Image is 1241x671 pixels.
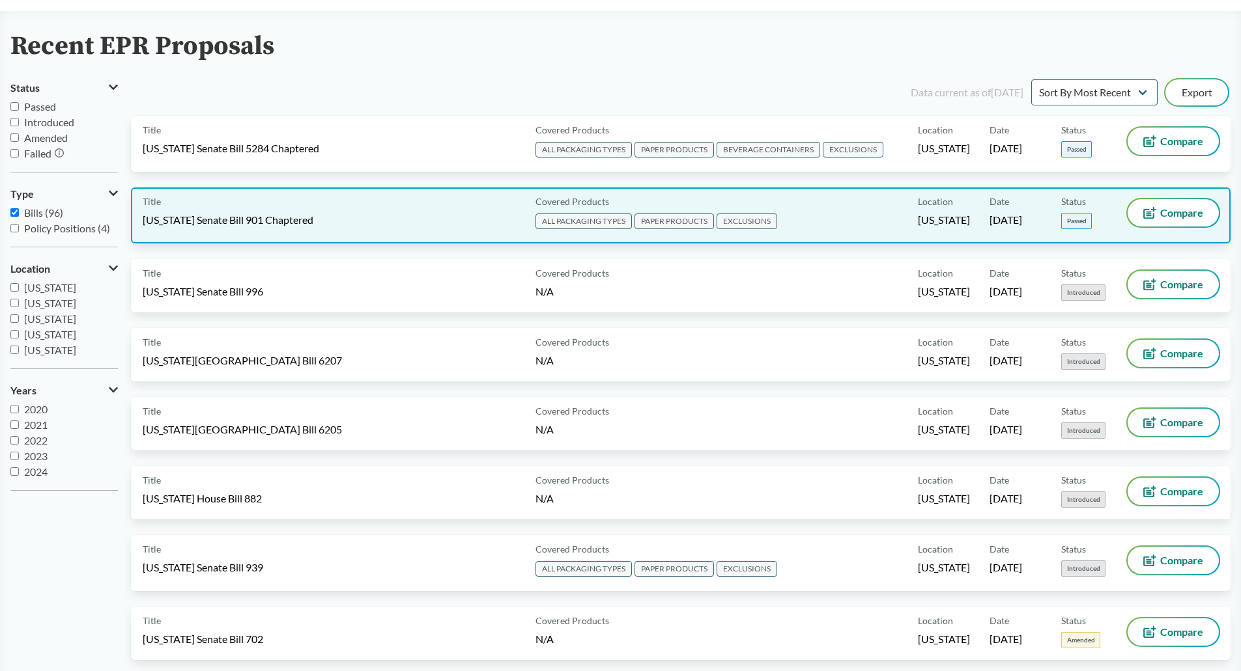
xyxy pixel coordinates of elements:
span: [US_STATE] [918,560,970,575]
span: Compare [1160,486,1203,497]
span: Location [918,404,953,418]
span: [DATE] [990,422,1022,437]
span: EXCLUSIONS [717,213,777,229]
span: PAPER PRODUCTS [635,213,714,229]
span: Passed [24,100,56,113]
span: Type [10,188,34,200]
span: Years [10,385,36,396]
span: Covered Products [535,473,609,487]
input: Passed [10,102,19,111]
span: Date [990,542,1009,556]
span: 2021 [24,418,48,431]
span: 2020 [24,403,48,415]
span: [US_STATE][GEOGRAPHIC_DATA] Bill 6205 [143,422,342,437]
span: Introduced [1061,353,1105,370]
span: Title [143,542,161,556]
span: Covered Products [535,123,609,137]
span: BEVERAGE CONTAINERS [717,142,820,157]
span: Title [143,123,161,137]
span: Introduced [1061,560,1105,577]
span: N/A [535,285,554,297]
input: Amended [10,133,19,142]
button: Compare [1128,199,1219,226]
button: Compare [1128,618,1219,646]
span: Failed [24,147,51,159]
button: Export [1165,79,1228,105]
button: Compare [1128,271,1219,298]
span: Status [10,82,40,94]
input: 2024 [10,467,19,476]
span: N/A [535,423,554,435]
span: Compare [1160,208,1203,218]
span: [US_STATE] [918,284,970,299]
span: Covered Products [535,614,609,627]
span: Covered Products [535,404,609,418]
span: [US_STATE] Senate Bill 901 Chaptered [143,213,313,227]
span: 2022 [24,434,48,446]
span: [US_STATE] [24,281,76,294]
span: Date [990,266,1009,280]
button: Compare [1128,340,1219,367]
span: Covered Products [535,542,609,556]
input: 2020 [10,405,19,413]
button: Location [10,258,118,280]
span: Date [990,195,1009,208]
button: Compare [1128,128,1219,155]
button: Compare [1128,547,1219,574]
span: Covered Products [535,266,609,280]
span: Status [1061,473,1086,487]
span: Introduced [1061,491,1105,508]
span: [US_STATE] Senate Bill 702 [143,632,263,646]
span: [US_STATE] [918,213,970,227]
span: [DATE] [990,560,1022,575]
span: [US_STATE] [918,141,970,156]
span: Location [10,263,50,275]
span: [US_STATE] [24,312,76,325]
span: Location [918,614,953,627]
span: Compare [1160,627,1203,637]
span: Location [918,542,953,556]
span: Status [1061,195,1086,208]
input: [US_STATE] [10,299,19,307]
span: 2023 [24,450,48,462]
div: Data current as of [DATE] [911,85,1023,100]
button: Years [10,379,118,402]
span: Covered Products [535,195,609,208]
span: Status [1061,542,1086,556]
input: 2022 [10,436,19,445]
span: EXCLUSIONS [717,561,777,577]
span: [DATE] [990,213,1022,227]
span: [US_STATE] House Bill 882 [143,491,262,506]
span: [US_STATE] [918,422,970,437]
span: Introduced [1061,284,1105,301]
span: Title [143,614,161,627]
span: [DATE] [990,141,1022,156]
span: Status [1061,335,1086,349]
span: Status [1061,614,1086,627]
span: ALL PACKAGING TYPES [535,561,632,577]
span: N/A [535,354,554,366]
button: Compare [1128,478,1219,505]
span: Title [143,335,161,349]
span: Status [1061,266,1086,280]
span: Date [990,404,1009,418]
span: Covered Products [535,335,609,349]
input: 2023 [10,452,19,460]
span: Location [918,335,953,349]
span: [US_STATE][GEOGRAPHIC_DATA] Bill 6207 [143,353,342,368]
span: Date [990,123,1009,137]
span: Amended [24,131,68,144]
span: 2024 [24,465,48,478]
span: Passed [1061,141,1092,157]
button: Compare [1128,409,1219,436]
span: Compare [1160,555,1203,566]
span: Location [918,195,953,208]
span: [US_STATE] [24,328,76,340]
input: Policy Positions (4) [10,224,19,232]
span: Date [990,335,1009,349]
span: PAPER PRODUCTS [635,142,714,157]
span: [DATE] [990,491,1022,506]
span: Introduced [24,116,74,128]
span: [US_STATE] [918,491,970,506]
h2: Recent EPR Proposals [10,32,274,61]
